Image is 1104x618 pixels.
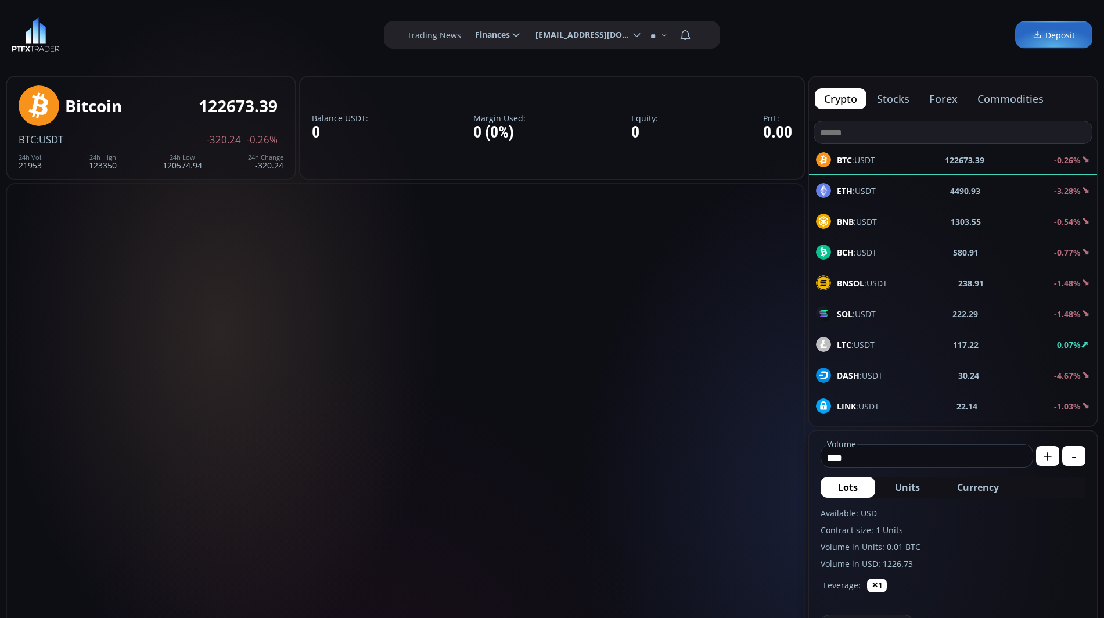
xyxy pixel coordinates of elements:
button: + [1036,446,1059,466]
span: :USDT [837,339,875,351]
div: 0.00 [763,124,792,142]
span: Finances [467,23,510,46]
label: Margin Used: [473,114,526,123]
label: Equity: [631,114,658,123]
div: 0 [631,124,658,142]
b: 0.07% [1057,339,1081,350]
div: 0 [312,124,368,142]
div: 120574.94 [163,154,202,170]
span: Lots [838,480,858,494]
label: Volume in Units: 0.01 BTC [821,541,1085,553]
b: SOL [837,308,853,319]
span: :USDT [837,400,879,412]
b: LINK [837,401,856,412]
div: 122673.39 [199,97,278,115]
span: Currency [957,480,999,494]
b: 117.22 [953,339,979,351]
div: -320.24 [248,154,283,170]
a: Deposit [1015,21,1092,49]
b: -1.48% [1054,308,1081,319]
b: -0.54% [1054,216,1081,227]
div: 24h Change [248,154,283,161]
label: Contract size: 1 Units [821,524,1085,536]
b: DASH [837,370,860,381]
label: PnL: [763,114,792,123]
b: 22.14 [956,400,977,412]
b: 30.24 [958,369,979,382]
label: Volume in USD: 1226.73 [821,558,1085,570]
button: ✕1 [867,579,887,592]
span: :USDT [37,133,63,146]
span: :USDT [837,308,876,320]
div: 24h Low [163,154,202,161]
span: :USDT [837,246,877,258]
b: -3.28% [1054,185,1081,196]
span: Units [895,480,920,494]
div: 123350 [89,154,117,170]
b: 580.91 [953,246,979,258]
b: BNB [837,216,854,227]
b: -1.03% [1054,401,1081,412]
div: 0 (0%) [473,124,526,142]
div: Bitcoin [65,97,122,115]
b: 4490.93 [950,185,980,197]
button: forex [920,88,967,109]
b: LTC [837,339,851,350]
label: Trading News [407,29,461,41]
b: BCH [837,247,854,258]
b: 222.29 [952,308,978,320]
span: Deposit [1033,29,1075,41]
button: crypto [815,88,866,109]
b: 238.91 [958,277,984,289]
label: Available: USD [821,507,1085,519]
span: :USDT [837,369,883,382]
b: ETH [837,185,853,196]
span: -320.24 [207,135,241,145]
button: - [1062,446,1085,466]
label: Balance USDT: [312,114,368,123]
b: -4.67% [1054,370,1081,381]
button: Units [878,477,937,498]
span: BTC [19,133,37,146]
span: [EMAIL_ADDRESS][DOMAIN_NAME] [EMAIL_ADDRESS][DOMAIN_NAME] [527,23,631,46]
div: 24h High [89,154,117,161]
button: Lots [821,477,875,498]
b: -1.48% [1054,278,1081,289]
button: Currency [940,477,1016,498]
button: commodities [968,88,1053,109]
button: stocks [868,88,919,109]
b: 1303.55 [951,215,981,228]
span: :USDT [837,185,876,197]
b: -0.77% [1054,247,1081,258]
b: BNSOL [837,278,864,289]
label: Leverage: [823,579,861,591]
div: 24h Vol. [19,154,43,161]
div: 21953 [19,154,43,170]
span: -0.26% [247,135,278,145]
span: :USDT [837,277,887,289]
span: :USDT [837,215,877,228]
img: LOGO [12,17,60,52]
